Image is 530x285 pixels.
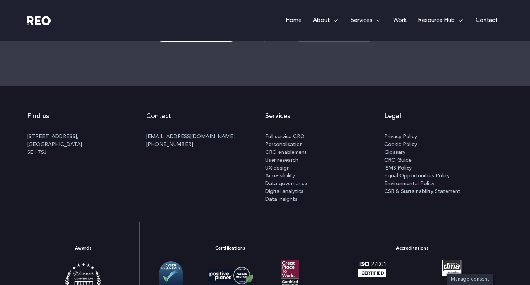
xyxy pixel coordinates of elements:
[265,149,384,156] a: CRO enablement
[384,149,405,156] span: Glossary
[265,141,303,149] span: Personalisation
[151,237,310,260] h2: Certifications
[27,237,139,260] h2: Awards
[265,156,298,164] span: User research
[265,172,384,180] a: Accessibility
[384,149,503,156] a: Glossary
[384,172,450,180] span: Equal Opportunities Policy
[384,133,417,141] span: Privacy Policy
[265,133,384,141] a: Full service CRO
[265,164,290,172] span: UX design
[265,172,295,180] span: Accessibility
[384,164,503,172] a: ISMS Policy
[27,105,146,127] h2: Find us
[265,180,307,188] span: Data governance
[384,180,503,188] a: Environmental Policy
[384,105,503,127] h2: Legal
[27,133,146,156] p: [STREET_ADDRESS], [GEOGRAPHIC_DATA] SE1 7SJ
[384,172,503,180] a: Equal Opportunities Policy
[146,105,265,127] h2: Contact
[384,156,412,164] span: CRO Guide
[265,180,384,188] a: Data governance
[265,188,303,196] span: Digital analytics
[265,149,307,156] span: CRO enablement
[265,196,384,203] a: Data insights
[265,105,384,127] h2: Services
[265,164,384,172] a: UX design
[384,188,460,196] span: CSR & Sustainability Statement
[146,142,193,147] a: [PHONE_NUMBER]
[384,141,503,149] a: Cookie Policy
[265,141,384,149] a: Personalisation
[384,164,412,172] span: ISMS Policy
[265,133,305,141] span: Full service CRO
[384,133,503,141] a: Privacy Policy
[265,196,298,203] span: Data insights
[265,188,384,196] a: Digital analytics
[384,156,503,164] a: CRO Guide
[384,188,503,196] a: CSR & Sustainability Statement
[265,156,384,164] a: User research
[146,134,235,139] a: [EMAIL_ADDRESS][DOMAIN_NAME]
[384,141,417,149] span: Cookie Policy
[451,277,489,282] span: Manage consent
[333,237,492,260] h2: Accreditations
[384,180,434,188] span: Environmental Policy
